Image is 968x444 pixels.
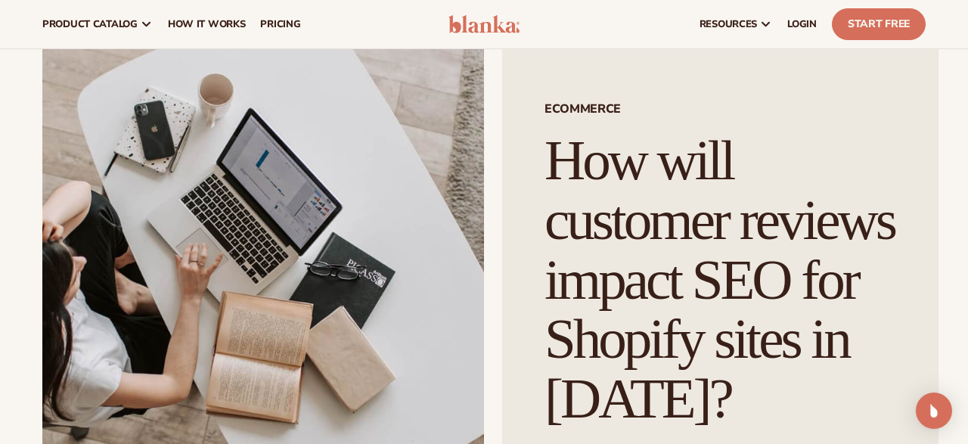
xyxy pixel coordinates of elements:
span: pricing [260,18,300,30]
span: resources [700,18,757,30]
div: Open Intercom Messenger [916,393,952,429]
span: ECOMMERCE [544,103,896,115]
span: How It Works [168,18,246,30]
h1: How will customer reviews impact SEO for Shopify sites in [DATE]? [544,131,896,429]
a: Start Free [832,8,926,40]
span: LOGIN [787,18,817,30]
span: product catalog [42,18,138,30]
img: logo [448,15,520,33]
